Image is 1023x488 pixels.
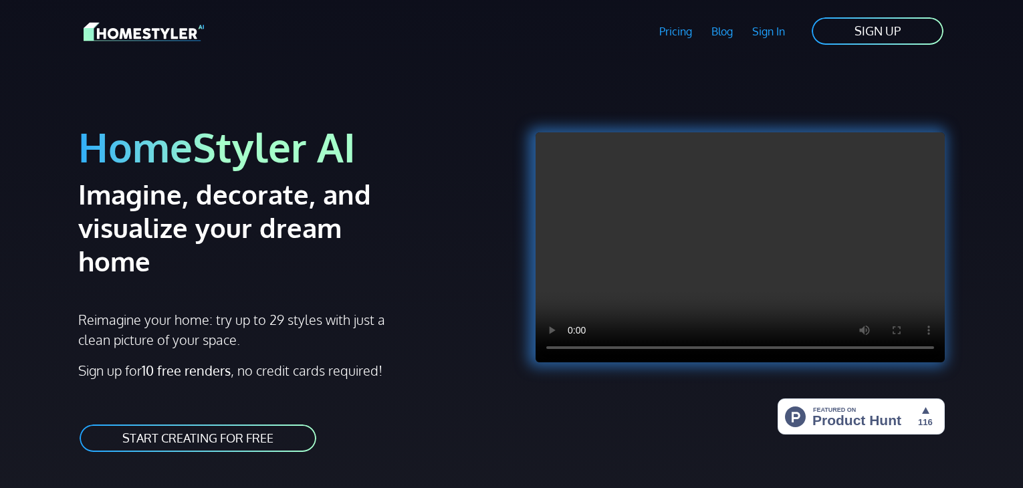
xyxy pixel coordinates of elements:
[78,423,318,453] a: START CREATING FOR FREE
[78,310,397,350] p: Reimagine your home: try up to 29 styles with just a clean picture of your space.
[78,360,503,380] p: Sign up for , no credit cards required!
[142,362,231,379] strong: 10 free renders
[78,177,419,277] h2: Imagine, decorate, and visualize your dream home
[742,16,794,47] a: Sign In
[650,16,702,47] a: Pricing
[701,16,742,47] a: Blog
[810,16,945,46] a: SIGN UP
[778,398,945,435] img: HomeStyler AI - Interior Design Made Easy: One Click to Your Dream Home | Product Hunt
[78,122,503,172] h1: HomeStyler AI
[84,20,204,43] img: HomeStyler AI logo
